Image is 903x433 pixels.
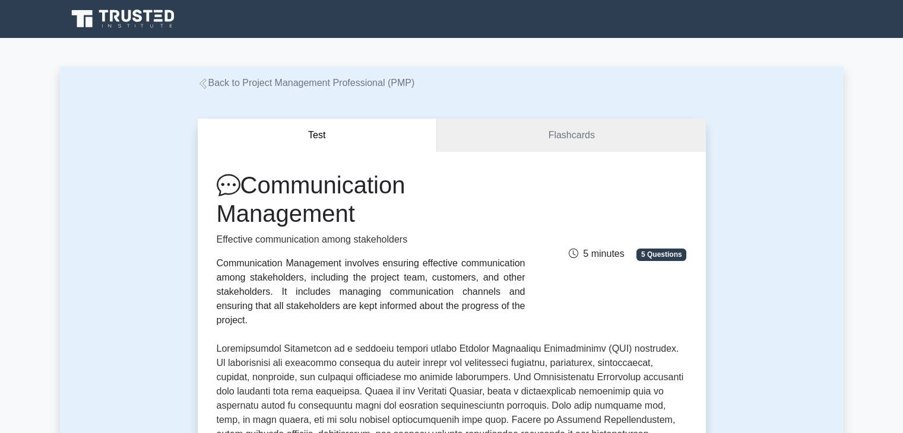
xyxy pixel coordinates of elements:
a: Flashcards [437,119,705,152]
span: 5 Questions [636,249,686,260]
button: Test [198,119,438,152]
div: Communication Management involves ensuring effective communication among stakeholders, including ... [217,256,525,327]
span: 5 minutes [569,249,624,259]
a: Back to Project Management Professional (PMP) [198,78,415,88]
p: Effective communication among stakeholders [217,233,525,247]
h1: Communication Management [217,171,525,228]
